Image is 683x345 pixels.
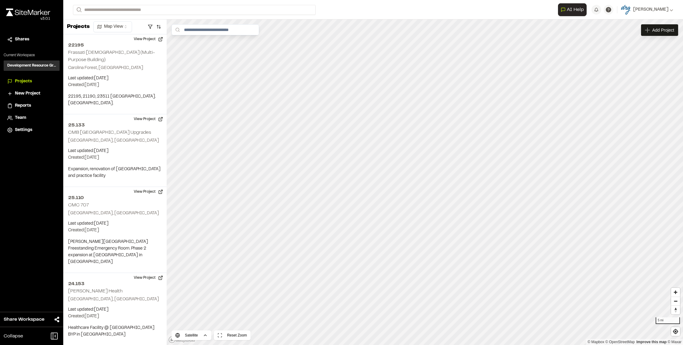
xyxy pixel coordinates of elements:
button: Find my location [671,327,680,336]
p: Projects [67,23,90,31]
button: Zoom out [671,297,680,305]
button: Open AI Assistant [558,3,587,16]
a: Mapbox [588,340,604,344]
span: Collapse [4,333,23,340]
a: Mapbox logo [168,336,195,343]
a: Settings [7,127,56,133]
h2: 24.153 [68,280,162,288]
span: Settings [15,127,32,133]
p: [GEOGRAPHIC_DATA], [GEOGRAPHIC_DATA] [68,210,162,217]
h2: [PERSON_NAME] Health [68,289,123,293]
p: [GEOGRAPHIC_DATA], [GEOGRAPHIC_DATA] [68,296,162,303]
h2: CMC 707 [68,203,89,207]
p: 22195, 21190, 23511 [GEOGRAPHIC_DATA]. [GEOGRAPHIC_DATA]. [68,93,162,107]
button: Reset bearing to north [671,305,680,314]
span: AI Help [567,6,584,13]
p: Last updated: [DATE] [68,75,162,82]
div: 5 mi [656,317,680,324]
button: [PERSON_NAME] [621,5,673,15]
p: [GEOGRAPHIC_DATA], [GEOGRAPHIC_DATA] [68,137,162,144]
p: Carolina Forest, [GEOGRAPHIC_DATA] [68,65,162,71]
button: Zoom in [671,288,680,297]
button: View Project [130,34,167,44]
span: Share Workspace [4,316,44,323]
div: Open AI Assistant [558,3,589,16]
p: Created: [DATE] [68,313,162,320]
button: View Project [130,273,167,283]
p: Last updated: [DATE] [68,306,162,313]
a: Team [7,115,56,121]
p: Created: [DATE] [68,227,162,234]
span: Reports [15,102,31,109]
a: New Project [7,90,56,97]
h2: 25.133 [68,122,162,129]
p: Current Workspace [4,53,60,58]
h3: Development Resource Group [7,63,56,68]
button: Reset Zoom [214,330,251,340]
p: Created: [DATE] [68,154,162,161]
p: Last updated: [DATE] [68,220,162,227]
a: Shares [7,36,56,43]
a: Map feedback [636,340,667,344]
p: Healthcare Facility @ [GEOGRAPHIC_DATA] BYP in [GEOGRAPHIC_DATA] [68,325,162,338]
a: OpenStreetMap [605,340,635,344]
span: [PERSON_NAME] [633,6,668,13]
h2: 22195 [68,42,162,49]
img: rebrand.png [6,9,50,16]
a: Maxar [667,340,681,344]
a: Projects [7,78,56,85]
a: Reports [7,102,56,109]
span: New Project [15,90,40,97]
span: Add Project [652,27,674,33]
img: User [621,5,631,15]
span: Shares [15,36,29,43]
p: Last updated: [DATE] [68,148,162,154]
button: Search [73,5,84,15]
button: Satellite [172,330,211,340]
p: Created: [DATE] [68,82,162,88]
h2: CMB [GEOGRAPHIC_DATA] Upgrades [68,130,151,135]
h2: Frassati [DEMOGRAPHIC_DATA] (Multi-Purpose Building) [68,50,155,62]
button: View Project [130,187,167,197]
p: Expansion, renovation of [GEOGRAPHIC_DATA] and practice facility [68,166,162,179]
p: [PERSON_NAME][GEOGRAPHIC_DATA] Freestanding Emergency Room. Phase 2 expansion at [GEOGRAPHIC_DATA... [68,239,162,265]
button: View Project [130,114,167,124]
span: Projects [15,78,32,85]
span: Team [15,115,26,121]
div: Oh geez...please don't... [6,16,50,22]
h2: 25.110 [68,194,162,202]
